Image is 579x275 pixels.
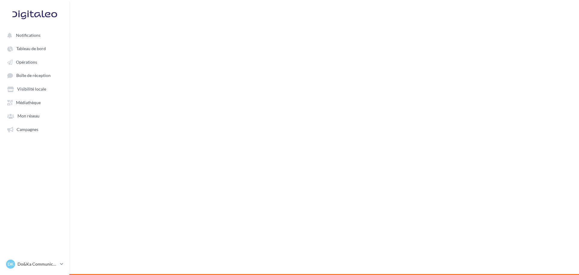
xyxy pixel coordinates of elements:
[16,59,37,65] span: Opérations
[16,33,40,38] span: Notifications
[4,83,66,94] a: Visibilité locale
[4,43,66,54] a: Tableau de bord
[17,127,38,132] span: Campagnes
[17,261,58,267] p: Do&Ka Communication
[4,124,66,135] a: Campagnes
[17,114,40,119] span: Mon réseau
[4,30,63,40] button: Notifications
[8,261,14,267] span: DK
[4,110,66,121] a: Mon réseau
[16,100,41,105] span: Médiathèque
[4,70,66,81] a: Boîte de réception
[5,258,65,270] a: DK Do&Ka Communication
[4,56,66,67] a: Opérations
[16,46,46,51] span: Tableau de bord
[17,87,46,92] span: Visibilité locale
[4,97,66,108] a: Médiathèque
[16,73,51,78] span: Boîte de réception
